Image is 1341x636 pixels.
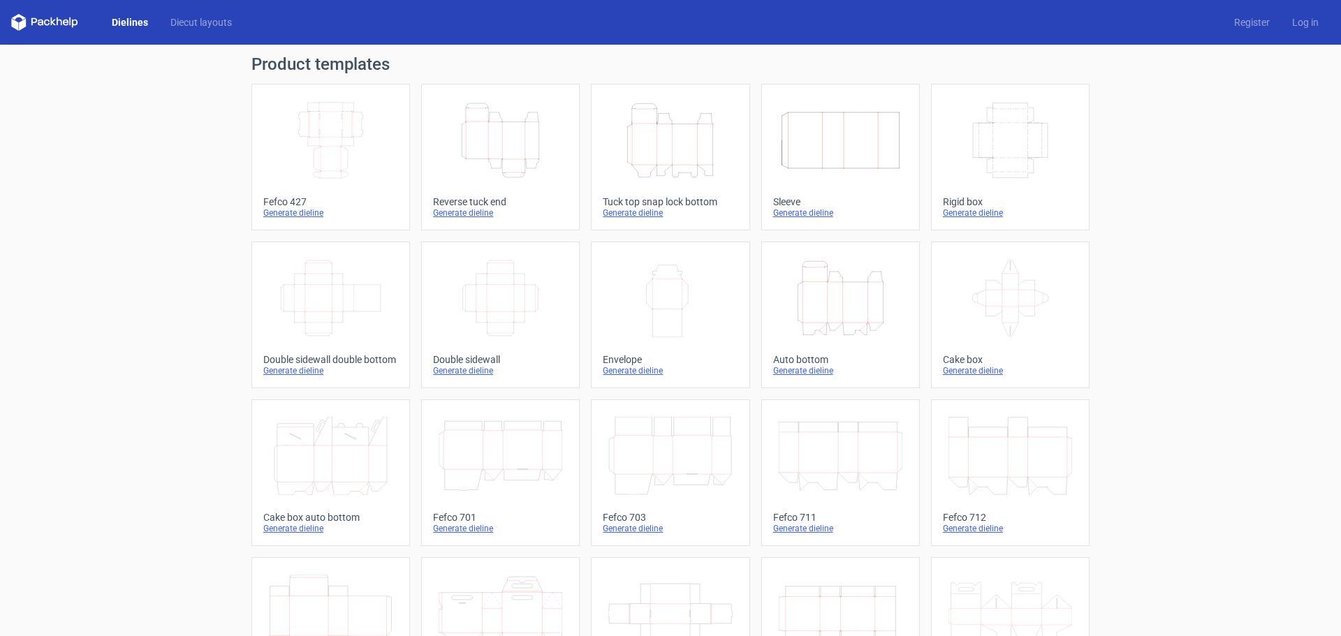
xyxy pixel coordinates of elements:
[251,56,1090,73] h1: Product templates
[421,84,580,230] a: Reverse tuck endGenerate dieline
[943,523,1078,534] div: Generate dieline
[761,84,920,230] a: SleeveGenerate dieline
[943,365,1078,376] div: Generate dieline
[773,354,908,365] div: Auto bottom
[603,207,738,219] div: Generate dieline
[773,512,908,523] div: Fefco 711
[603,354,738,365] div: Envelope
[433,365,568,376] div: Generate dieline
[433,523,568,534] div: Generate dieline
[159,15,243,29] a: Diecut layouts
[433,207,568,219] div: Generate dieline
[943,207,1078,219] div: Generate dieline
[263,523,398,534] div: Generate dieline
[251,84,410,230] a: Fefco 427Generate dieline
[761,242,920,388] a: Auto bottomGenerate dieline
[421,242,580,388] a: Double sidewallGenerate dieline
[591,242,749,388] a: EnvelopeGenerate dieline
[263,196,398,207] div: Fefco 427
[263,207,398,219] div: Generate dieline
[761,399,920,546] a: Fefco 711Generate dieline
[773,207,908,219] div: Generate dieline
[773,196,908,207] div: Sleeve
[251,242,410,388] a: Double sidewall double bottomGenerate dieline
[943,354,1078,365] div: Cake box
[603,523,738,534] div: Generate dieline
[421,399,580,546] a: Fefco 701Generate dieline
[263,512,398,523] div: Cake box auto bottom
[1281,15,1330,29] a: Log in
[931,84,1090,230] a: Rigid boxGenerate dieline
[263,354,398,365] div: Double sidewall double bottom
[943,512,1078,523] div: Fefco 712
[603,512,738,523] div: Fefco 703
[251,399,410,546] a: Cake box auto bottomGenerate dieline
[773,523,908,534] div: Generate dieline
[263,365,398,376] div: Generate dieline
[433,196,568,207] div: Reverse tuck end
[943,196,1078,207] div: Rigid box
[591,84,749,230] a: Tuck top snap lock bottomGenerate dieline
[603,196,738,207] div: Tuck top snap lock bottom
[101,15,159,29] a: Dielines
[433,354,568,365] div: Double sidewall
[931,399,1090,546] a: Fefco 712Generate dieline
[931,242,1090,388] a: Cake boxGenerate dieline
[603,365,738,376] div: Generate dieline
[433,512,568,523] div: Fefco 701
[1223,15,1281,29] a: Register
[773,365,908,376] div: Generate dieline
[591,399,749,546] a: Fefco 703Generate dieline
